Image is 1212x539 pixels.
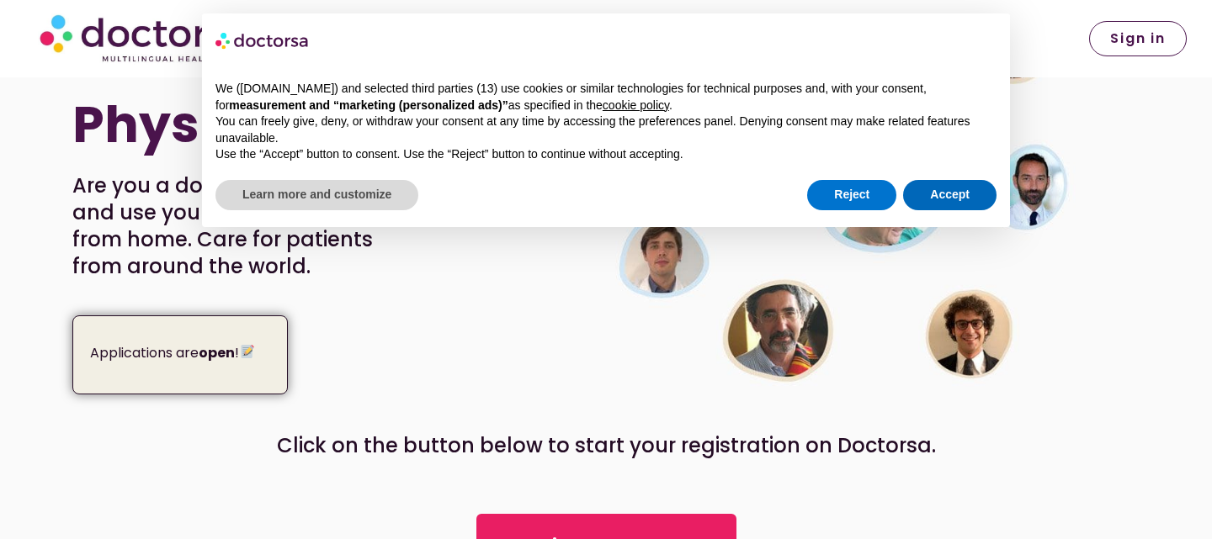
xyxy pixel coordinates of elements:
[903,180,997,210] button: Accept
[215,27,310,54] img: logo
[603,98,669,112] a: cookie policy
[90,341,275,365] p: Applications are !
[215,146,997,163] p: Use the “Accept” button to consent. Use the “Reject” button to continue without accepting.
[229,98,508,112] strong: measurement and “marketing (personalized ads)”
[215,114,997,146] p: You can freely give, deny, or withdraw your consent at any time by accessing the preferences pane...
[135,434,1077,458] h4: Click on the button below to start your registration on Doctorsa.
[199,343,235,362] strong: open
[241,345,254,358] img: 📝
[72,172,403,280] p: Are you a doctor? Join Doctorsa and use your medical skills from home. Care for patients from aro...
[1089,21,1187,56] a: Sign in
[215,81,997,114] p: We ([DOMAIN_NAME]) and selected third parties (13) use cookies or similar technologies for techni...
[72,26,503,157] h1: Telemedicine Physician Job
[807,180,896,210] button: Reject
[1110,32,1166,45] span: Sign in
[215,180,418,210] button: Learn more and customize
